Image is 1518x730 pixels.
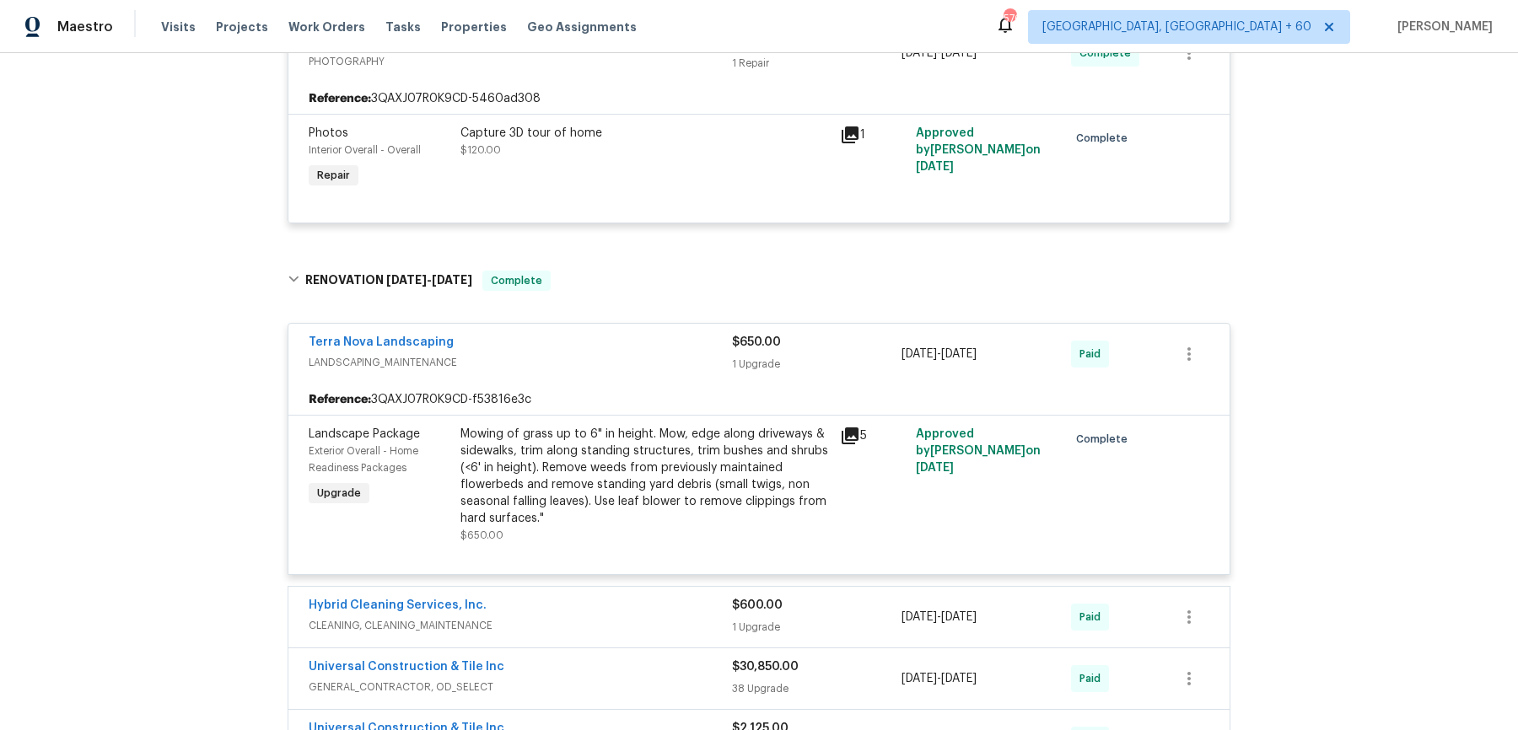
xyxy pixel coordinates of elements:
span: $650.00 [460,530,503,540]
span: Complete [1076,431,1134,448]
span: $120.00 [460,145,501,155]
div: 1 Upgrade [732,619,902,636]
span: Upgrade [310,485,368,502]
a: Hybrid Cleaning Services, Inc. [309,599,487,611]
span: Complete [484,272,549,289]
span: Repair [310,167,357,184]
span: Maestro [57,19,113,35]
span: [DATE] [941,611,977,623]
span: [PERSON_NAME] [1391,19,1493,35]
span: - [902,346,977,362]
span: [DATE] [432,274,472,286]
span: [DATE] [941,348,977,360]
span: Approved by [PERSON_NAME] on [916,127,1041,173]
div: RENOVATION [DATE]-[DATE]Complete [283,254,1235,308]
span: PHOTOGRAPHY [309,53,732,70]
span: Landscape Package [309,428,420,440]
span: LANDSCAPING_MAINTENANCE [309,354,732,371]
div: 5 [840,426,906,446]
div: Capture 3D tour of home [460,125,830,142]
span: Exterior Overall - Home Readiness Packages [309,446,418,473]
span: [DATE] [902,611,937,623]
span: [GEOGRAPHIC_DATA], [GEOGRAPHIC_DATA] + 60 [1042,19,1311,35]
h6: RENOVATION [305,271,472,291]
div: 38 Upgrade [732,680,902,697]
span: Work Orders [288,19,365,35]
div: 1 Repair [732,55,902,72]
span: Paid [1079,670,1107,687]
div: 576 [1004,10,1015,27]
span: Paid [1079,346,1107,362]
span: $30,850.00 [732,661,799,673]
span: Complete [1079,45,1138,62]
span: GENERAL_CONTRACTOR, OD_SELECT [309,679,732,695]
span: Photos [309,127,348,139]
span: CLEANING, CLEANING_MAINTENANCE [309,617,732,634]
a: Terra Nova Landscaping [309,336,454,348]
span: $600.00 [732,599,783,611]
div: 1 Upgrade [732,356,902,373]
span: Projects [216,19,268,35]
b: Reference: [309,391,371,408]
div: 3QAXJ07R0K9CD-5460ad308 [288,83,1230,114]
span: Approved by [PERSON_NAME] on [916,428,1041,474]
span: $650.00 [732,336,781,348]
span: [DATE] [386,274,427,286]
div: 1 [840,125,906,145]
span: [DATE] [902,47,937,59]
span: Paid [1079,609,1107,625]
span: - [902,45,977,62]
span: Tasks [385,21,421,33]
span: - [902,609,977,625]
span: Interior Overall - Overall [309,145,421,155]
span: [DATE] [902,673,937,684]
span: Complete [1076,130,1134,147]
span: [DATE] [902,348,937,360]
span: Visits [161,19,196,35]
span: [DATE] [941,47,977,59]
span: [DATE] [916,161,954,173]
div: Mowing of grass up to 6" in height. Mow, edge along driveways & sidewalks, trim along standing st... [460,426,830,527]
span: - [386,274,472,286]
a: Universal Construction & Tile Inc [309,661,504,673]
span: Properties [441,19,507,35]
span: - [902,670,977,687]
div: 3QAXJ07R0K9CD-f53816e3c [288,384,1230,415]
b: Reference: [309,90,371,107]
span: [DATE] [916,462,954,474]
span: Geo Assignments [527,19,637,35]
span: [DATE] [941,673,977,684]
